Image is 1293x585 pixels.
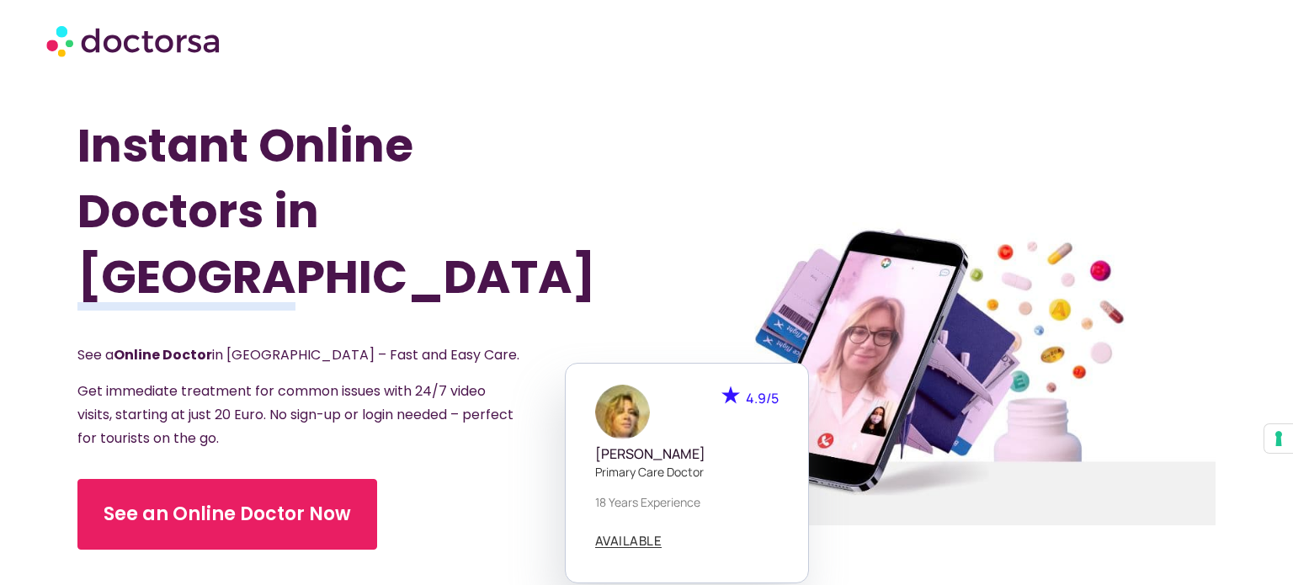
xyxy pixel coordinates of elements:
[595,446,779,462] h5: [PERSON_NAME]
[595,534,662,547] span: AVAILABLE
[595,534,662,548] a: AVAILABLE
[77,479,377,550] a: See an Online Doctor Now
[1264,424,1293,453] button: Your consent preferences for tracking technologies
[114,345,212,364] strong: Online Doctor
[77,113,561,310] h1: Instant Online Doctors in [GEOGRAPHIC_DATA]
[104,501,351,528] span: See an Online Doctor Now
[746,389,779,407] span: 4.9/5
[77,345,519,364] span: See a in [GEOGRAPHIC_DATA] – Fast and Easy Care.
[595,463,779,481] p: Primary care doctor
[77,381,513,448] span: Get immediate treatment for common issues with 24/7 video visits, starting at just 20 Euro. No si...
[595,493,779,511] p: 18 years experience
